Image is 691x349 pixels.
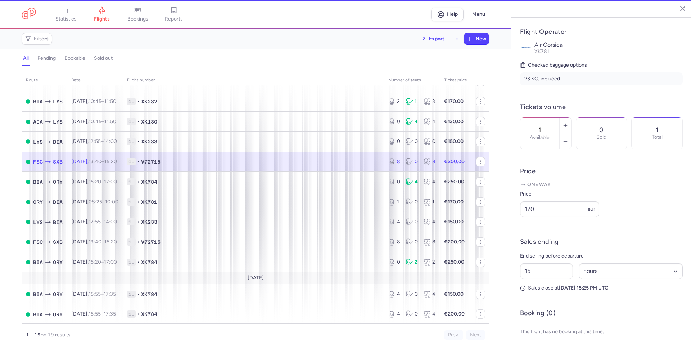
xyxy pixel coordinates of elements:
[388,198,400,206] div: 1
[520,263,573,279] input: ##
[53,138,63,146] span: BIA
[89,118,101,125] time: 10:45
[104,239,117,245] time: 15:20
[71,98,116,104] span: [DATE],
[406,118,418,125] div: 4
[137,158,140,165] span: •
[71,311,116,317] span: [DATE],
[444,291,464,297] strong: €150.00
[417,33,449,45] button: Export
[520,103,683,111] h4: Tickets volume
[33,158,43,166] span: FSC
[444,118,464,125] strong: €130.00
[89,311,101,317] time: 15:55
[71,199,118,205] span: [DATE],
[406,259,418,266] div: 2
[71,118,116,125] span: [DATE],
[71,158,117,165] span: [DATE],
[444,219,464,225] strong: €150.00
[137,218,140,225] span: •
[33,238,43,246] span: FSC
[388,158,400,165] div: 8
[406,310,418,318] div: 0
[137,198,140,206] span: •
[104,138,117,144] time: 14:00
[141,310,157,318] span: XK784
[53,98,63,106] span: LYS
[424,118,435,125] div: 4
[71,291,116,297] span: [DATE],
[33,138,43,146] span: LYS
[127,118,136,125] span: 1L
[444,158,465,165] strong: €200.00
[520,72,683,85] li: 23 KG, included
[89,138,101,144] time: 12:55
[520,167,683,175] h4: Price
[141,158,161,165] span: V72715
[440,75,471,86] th: Ticket price
[388,259,400,266] div: 0
[89,239,117,245] span: –
[520,42,532,53] img: Air Corsica logo
[388,310,400,318] div: 4
[520,61,683,70] h5: Checked baggage options
[22,8,36,21] a: CitizenPlane red outlined logo
[406,158,418,165] div: 0
[53,258,63,266] span: ORY
[520,323,683,340] p: This flight has no booking at this time.
[424,178,435,185] div: 4
[89,98,101,104] time: 10:45
[89,179,101,185] time: 15:20
[137,238,140,246] span: •
[406,178,418,185] div: 4
[89,138,117,144] span: –
[137,138,140,145] span: •
[447,12,458,17] span: Help
[388,291,400,298] div: 4
[406,218,418,225] div: 0
[89,291,116,297] span: –
[468,8,489,21] button: Menu
[520,252,683,260] p: End selling before departure
[388,238,400,246] div: 8
[26,332,41,338] strong: 1 – 19
[559,285,608,291] strong: [DATE] 15:25 PM UTC
[89,98,116,104] span: –
[388,218,400,225] div: 4
[534,42,683,48] p: Air Corsica
[71,239,117,245] span: [DATE],
[520,181,683,188] p: One way
[141,238,161,246] span: V72715
[89,199,118,205] span: –
[53,178,63,186] span: ORY
[71,259,117,265] span: [DATE],
[89,239,101,245] time: 13:40
[406,291,418,298] div: 0
[53,158,63,166] span: SXB
[104,219,117,225] time: 14:00
[127,138,136,145] span: 1L
[534,48,549,54] span: XK781
[33,98,43,106] span: BIA
[53,238,63,246] span: SXB
[33,198,43,206] span: ORY
[388,98,400,105] div: 2
[520,238,559,246] h4: Sales ending
[248,275,264,281] span: [DATE]
[34,36,49,42] span: Filters
[530,135,550,140] label: Available
[89,219,101,225] time: 12:55
[599,126,604,134] p: 0
[520,201,599,217] input: ---
[406,138,418,145] div: 0
[89,311,116,317] span: –
[71,179,117,185] span: [DATE],
[406,238,418,246] div: 0
[388,118,400,125] div: 0
[444,330,463,340] button: Prev.
[652,134,663,140] p: Total
[89,199,102,205] time: 08:25
[141,291,157,298] span: XK784
[104,259,117,265] time: 17:00
[596,134,606,140] p: Sold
